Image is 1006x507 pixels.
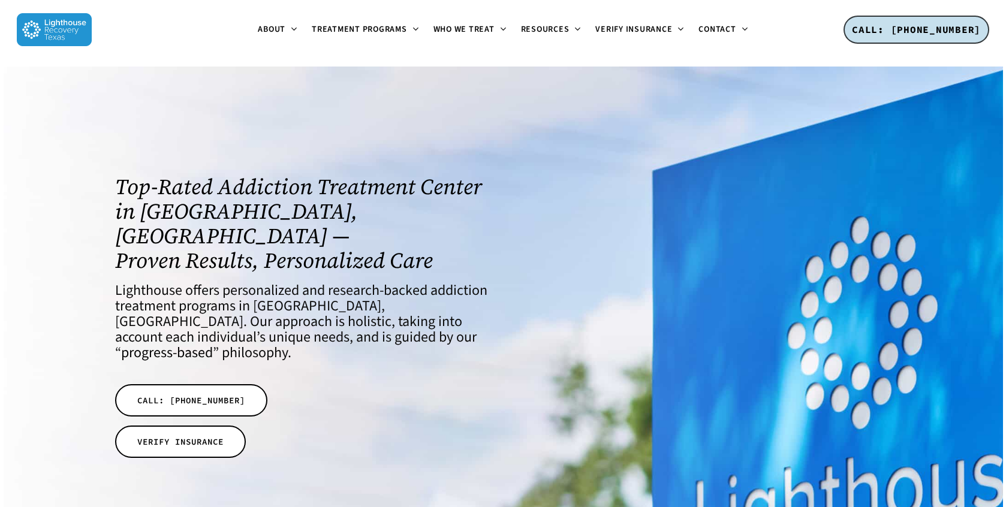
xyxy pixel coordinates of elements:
[588,25,691,35] a: Verify Insurance
[595,23,672,35] span: Verify Insurance
[258,23,285,35] span: About
[844,16,989,44] a: CALL: [PHONE_NUMBER]
[121,342,213,363] a: progress-based
[698,23,736,35] span: Contact
[433,23,495,35] span: Who We Treat
[115,425,246,458] a: VERIFY INSURANCE
[251,25,305,35] a: About
[852,23,981,35] span: CALL: [PHONE_NUMBER]
[115,283,487,361] h4: Lighthouse offers personalized and research-backed addiction treatment programs in [GEOGRAPHIC_DA...
[115,384,267,417] a: CALL: [PHONE_NUMBER]
[312,23,407,35] span: Treatment Programs
[426,25,514,35] a: Who We Treat
[305,25,426,35] a: Treatment Programs
[115,174,487,273] h1: Top-Rated Addiction Treatment Center in [GEOGRAPHIC_DATA], [GEOGRAPHIC_DATA] — Proven Results, Pe...
[521,23,570,35] span: Resources
[691,25,755,35] a: Contact
[514,25,589,35] a: Resources
[137,394,245,406] span: CALL: [PHONE_NUMBER]
[137,436,224,448] span: VERIFY INSURANCE
[17,13,92,46] img: Lighthouse Recovery Texas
